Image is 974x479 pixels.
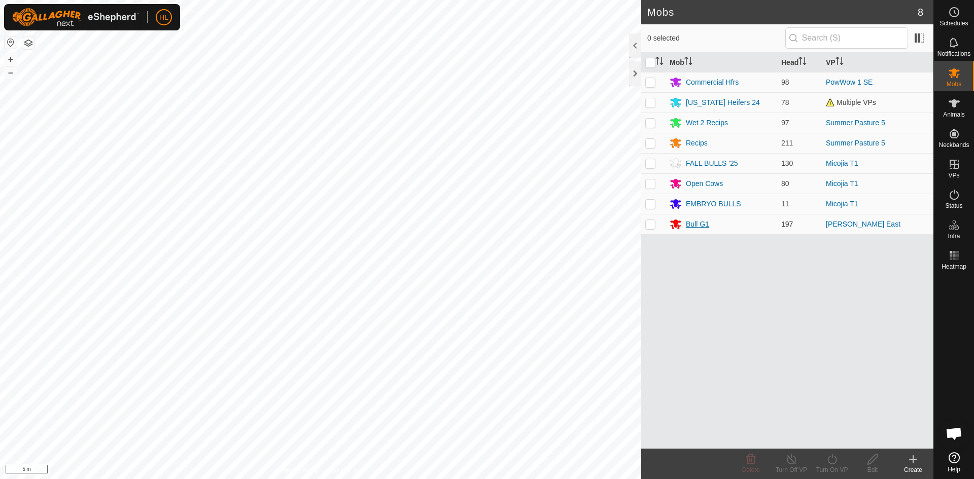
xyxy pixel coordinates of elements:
[939,418,969,449] div: Open chat
[781,220,793,228] span: 197
[742,466,760,473] span: Delete
[781,179,789,188] span: 80
[948,466,960,472] span: Help
[281,466,319,475] a: Privacy Policy
[781,98,789,106] span: 78
[826,98,876,106] span: Multiple VPs
[686,178,723,189] div: Open Cows
[947,81,961,87] span: Mobs
[686,158,738,169] div: FALL BULLS '25
[945,203,962,209] span: Status
[684,58,692,66] p-sorticon: Activate to sort
[781,200,789,208] span: 11
[826,139,885,147] a: Summer Pasture 5
[331,466,361,475] a: Contact Us
[937,51,970,57] span: Notifications
[686,118,728,128] div: Wet 2 Recips
[5,66,17,79] button: –
[826,220,900,228] a: [PERSON_NAME] East
[781,119,789,127] span: 97
[938,142,969,148] span: Neckbands
[5,36,17,49] button: Reset Map
[798,58,807,66] p-sorticon: Activate to sort
[942,264,966,270] span: Heatmap
[12,8,139,26] img: Gallagher Logo
[836,58,844,66] p-sorticon: Activate to sort
[948,172,959,178] span: VPs
[948,233,960,239] span: Infra
[822,53,933,72] th: VP
[781,159,793,167] span: 130
[943,112,965,118] span: Animals
[781,139,793,147] span: 211
[686,97,760,108] div: [US_STATE] Heifers 24
[940,20,968,26] span: Schedules
[826,119,885,127] a: Summer Pasture 5
[5,53,17,65] button: +
[826,78,873,86] a: PowWow 1 SE
[893,465,933,474] div: Create
[771,465,812,474] div: Turn Off VP
[686,138,708,149] div: Recips
[159,12,168,23] span: HL
[686,219,709,230] div: Bull G1
[781,78,789,86] span: 98
[826,200,858,208] a: Micojia T1
[686,77,739,88] div: Commercial Hfrs
[777,53,822,72] th: Head
[647,6,918,18] h2: Mobs
[22,37,34,49] button: Map Layers
[852,465,893,474] div: Edit
[647,33,785,44] span: 0 selected
[655,58,664,66] p-sorticon: Activate to sort
[826,159,858,167] a: Micojia T1
[686,199,741,209] div: EMBRYO BULLS
[934,448,974,476] a: Help
[918,5,923,20] span: 8
[812,465,852,474] div: Turn On VP
[785,27,908,49] input: Search (S)
[666,53,777,72] th: Mob
[826,179,858,188] a: Micojia T1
